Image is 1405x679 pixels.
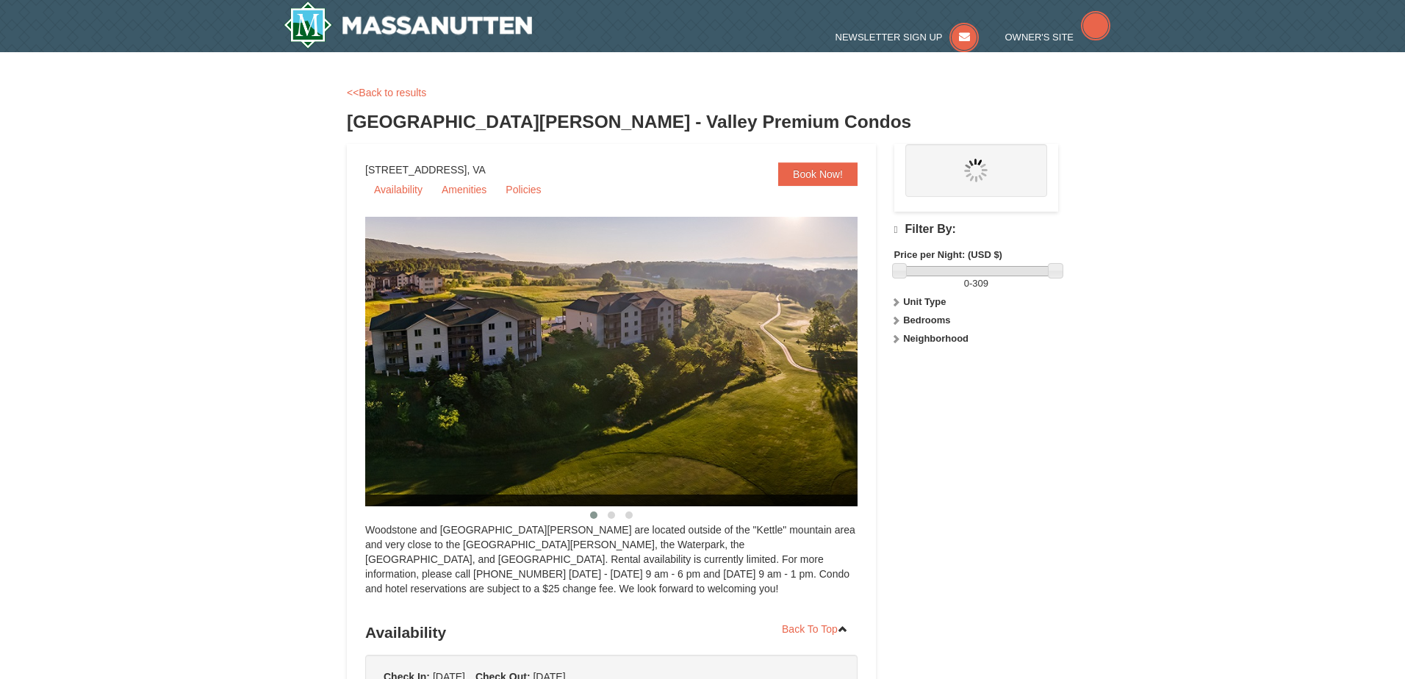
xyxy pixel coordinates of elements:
[365,217,894,506] img: 19219041-4-ec11c166.jpg
[284,1,532,48] img: Massanutten Resort Logo
[772,618,858,640] a: Back To Top
[365,522,858,611] div: Woodstone and [GEOGRAPHIC_DATA][PERSON_NAME] are located outside of the "Kettle" mountain area an...
[964,278,969,289] span: 0
[903,315,950,326] strong: Bedrooms
[894,249,1002,260] strong: Price per Night: (USD $)
[903,296,946,307] strong: Unit Type
[1005,32,1074,43] span: Owner's Site
[365,618,858,647] h3: Availability
[903,333,969,344] strong: Neighborhood
[894,223,1058,237] h4: Filter By:
[836,32,980,43] a: Newsletter Sign Up
[284,1,532,48] a: Massanutten Resort
[778,162,858,186] a: Book Now!
[365,179,431,201] a: Availability
[894,276,1058,291] label: -
[836,32,943,43] span: Newsletter Sign Up
[964,159,988,182] img: wait.gif
[972,278,988,289] span: 309
[347,87,426,98] a: <<Back to results
[347,107,1058,137] h3: [GEOGRAPHIC_DATA][PERSON_NAME] - Valley Premium Condos
[497,179,550,201] a: Policies
[433,179,495,201] a: Amenities
[1005,32,1111,43] a: Owner's Site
